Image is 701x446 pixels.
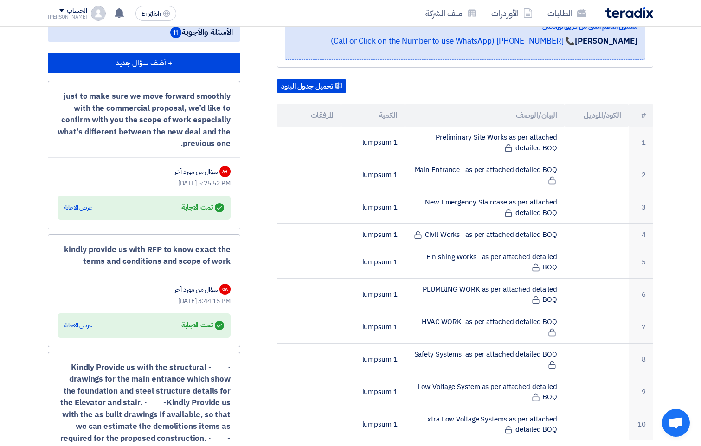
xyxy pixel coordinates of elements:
[629,408,653,440] td: 10
[341,104,405,127] th: الكمية
[629,376,653,408] td: 9
[629,127,653,159] td: 1
[629,278,653,311] td: 6
[277,104,341,127] th: المرفقات
[170,26,233,38] span: الأسئلة والأجوبة
[405,246,565,278] td: Finishing Works as per attached detailed BOQ
[341,376,405,408] td: 1 lumpsum
[565,104,629,127] th: الكود/الموديل
[662,409,690,437] a: دردشة مفتوحة
[341,246,405,278] td: 1 lumpsum
[48,14,87,19] div: [PERSON_NAME]
[181,319,224,332] div: تمت الاجابة
[48,53,240,73] button: + أضف سؤال جديد
[174,167,218,177] div: سؤال من مورد آخر
[341,408,405,440] td: 1 lumpsum
[484,2,540,24] a: الأوردرات
[135,6,176,21] button: English
[58,90,231,150] div: just to make sure we move forward smoothly with the commercial proposal, we’d like to confirm wit...
[181,201,224,214] div: تمت الاجابة
[341,278,405,311] td: 1 lumpsum
[405,408,565,440] td: Extra Low Voltage Systems as per attached detailed BOQ
[405,159,565,191] td: Main Entrance as per attached detailed BOQ
[174,285,218,294] div: سؤال من مورد آخر
[58,296,231,306] div: [DATE] 3:44:15 PM
[405,224,565,246] td: Civil Works as per attached detailed BOQ
[58,244,231,268] div: kindly provide us with RFP to know exact the terms and conditions and scope of work
[67,7,87,15] div: الحساب
[219,284,231,295] div: OA
[219,166,231,177] div: AH
[405,311,565,343] td: HVAC WORK as per attached detailed BOQ
[341,191,405,224] td: 1 lumpsum
[629,224,653,246] td: 4
[277,79,346,94] button: تحميل جدول البنود
[629,104,653,127] th: #
[405,191,565,224] td: New Emergency Staircase as per attached detailed BOQ
[341,224,405,246] td: 1 lumpsum
[91,6,106,21] img: profile_test.png
[629,311,653,343] td: 7
[405,278,565,311] td: PLUMBING WORK as per attached detailed BOQ
[170,27,181,38] span: 11
[64,321,92,330] div: عرض الاجابة
[418,2,484,24] a: ملف الشركة
[629,246,653,278] td: 5
[629,191,653,224] td: 3
[331,35,575,47] a: 📞 [PHONE_NUMBER] (Call or Click on the Number to use WhatsApp)
[141,11,161,17] span: English
[341,127,405,159] td: 1 lumpsum
[575,35,637,47] strong: [PERSON_NAME]
[341,311,405,343] td: 1 lumpsum
[629,159,653,191] td: 2
[405,376,565,408] td: Low Voltage System as per attached detailed BOQ
[629,343,653,376] td: 8
[405,104,565,127] th: البيان/الوصف
[605,7,653,18] img: Teradix logo
[58,178,231,188] div: [DATE] 5:25:52 PM
[341,343,405,376] td: 1 lumpsum
[405,127,565,159] td: Preliminary Site Works as per attached detailed BOQ
[540,2,594,24] a: الطلبات
[405,343,565,376] td: Safety Systems as per attached detailed BOQ
[341,159,405,191] td: 1 lumpsum
[64,203,92,212] div: عرض الاجابة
